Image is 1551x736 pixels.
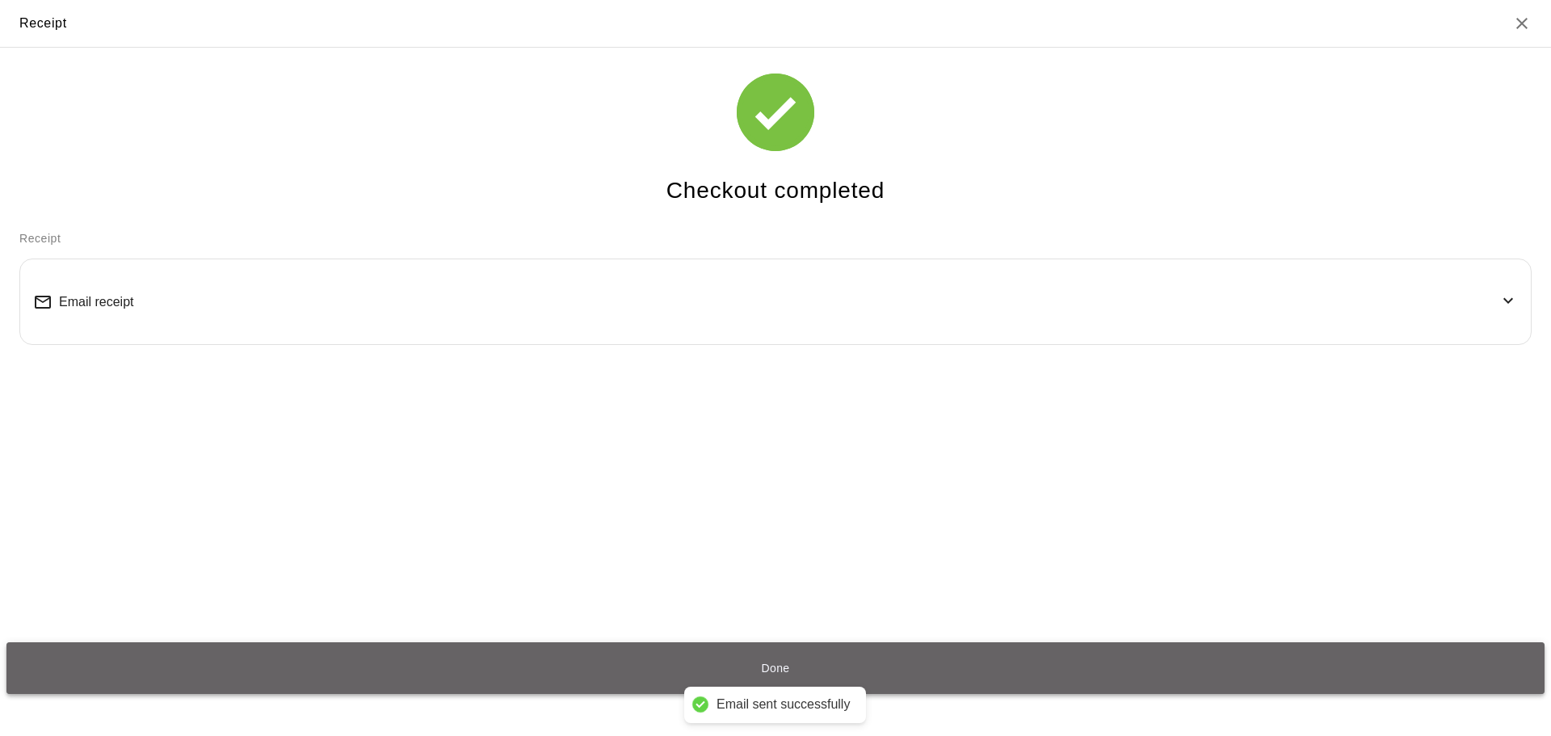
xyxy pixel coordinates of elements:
[59,295,133,309] span: Email receipt
[19,13,67,34] div: Receipt
[717,696,850,713] div: Email sent successfully
[19,230,1532,247] p: Receipt
[666,177,885,205] h4: Checkout completed
[1512,14,1532,33] button: Close
[6,642,1545,694] button: Done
